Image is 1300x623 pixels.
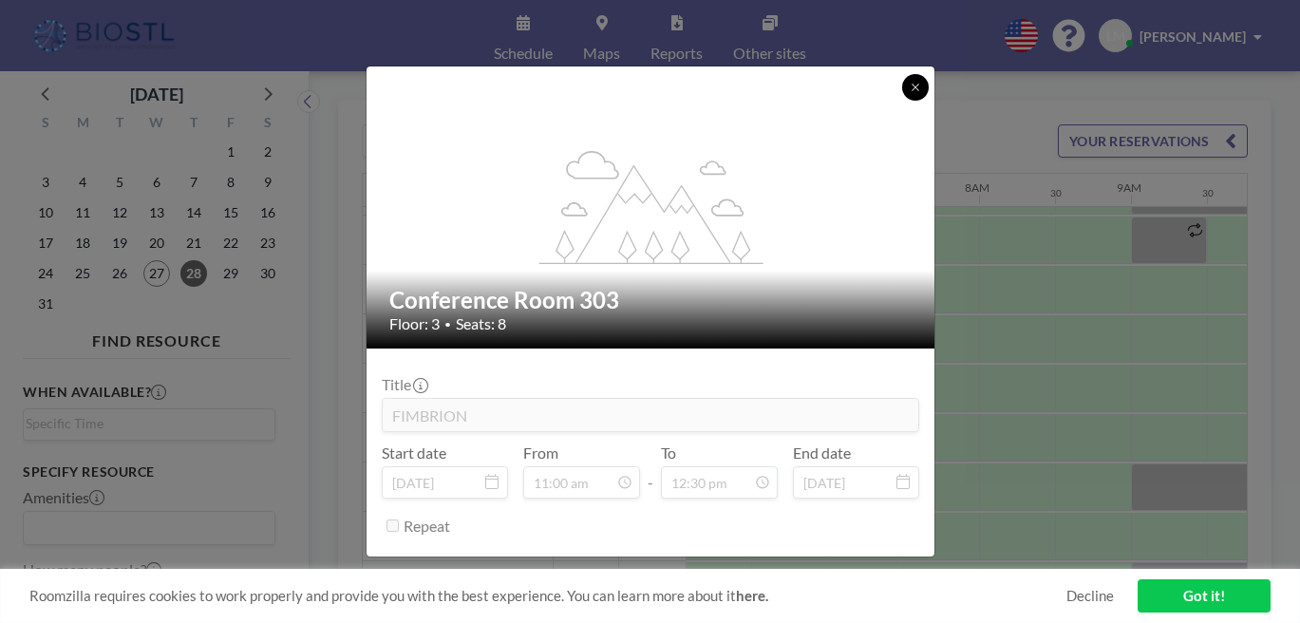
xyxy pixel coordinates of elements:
h2: Conference Room 303 [389,286,914,314]
span: - [648,450,653,492]
span: Roomzilla requires cookies to work properly and provide you with the best experience. You can lea... [29,587,1066,605]
label: From [523,444,558,463]
label: End date [793,444,851,463]
label: Repeat [404,517,450,536]
g: flex-grow: 1.2; [538,149,763,263]
a: Decline [1066,587,1114,605]
a: here. [736,587,768,604]
span: Floor: 3 [389,314,440,333]
label: Start date [382,444,446,463]
label: Title [382,375,426,394]
span: Seats: 8 [456,314,506,333]
label: To [661,444,676,463]
input: (No title) [383,399,918,431]
span: • [444,317,451,331]
a: Got it! [1138,579,1271,613]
